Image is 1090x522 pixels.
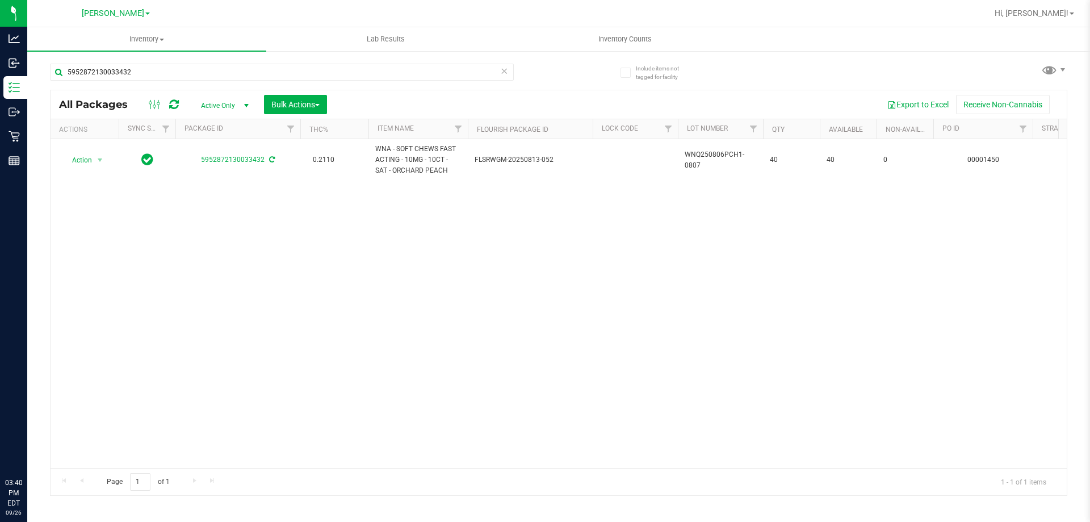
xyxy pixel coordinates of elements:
a: Qty [772,126,785,133]
a: 5952872130033432 [201,156,265,164]
a: Filter [157,119,175,139]
span: 40 [827,154,870,165]
span: Page of 1 [97,473,179,491]
a: Available [829,126,863,133]
a: Filter [449,119,468,139]
span: All Packages [59,98,139,111]
span: FLSRWGM-20250813-052 [475,154,586,165]
a: THC% [309,126,328,133]
iframe: Resource center [11,431,45,465]
a: Filter [282,119,300,139]
button: Bulk Actions [264,95,327,114]
a: Filter [1014,119,1033,139]
inline-svg: Outbound [9,106,20,118]
a: Inventory Counts [505,27,744,51]
inline-svg: Reports [9,155,20,166]
a: Filter [659,119,678,139]
span: Hi, [PERSON_NAME]! [995,9,1068,18]
a: Item Name [378,124,414,132]
span: Inventory Counts [583,34,667,44]
a: Package ID [185,124,223,132]
span: Lab Results [351,34,420,44]
p: 09/26 [5,508,22,517]
a: Sync Status [128,124,171,132]
inline-svg: Analytics [9,33,20,44]
button: Receive Non-Cannabis [956,95,1050,114]
button: Export to Excel [880,95,956,114]
a: Filter [744,119,763,139]
a: Lot Number [687,124,728,132]
span: Clear [500,64,508,78]
span: 0 [883,154,927,165]
a: Strain [1042,124,1065,132]
span: 0.2110 [307,152,340,168]
span: [PERSON_NAME] [82,9,144,18]
input: Search Package ID, Item Name, SKU, Lot or Part Number... [50,64,514,81]
span: In Sync [141,152,153,168]
a: Lab Results [266,27,505,51]
a: Flourish Package ID [477,126,548,133]
span: select [93,152,107,168]
span: Bulk Actions [271,100,320,109]
input: 1 [130,473,150,491]
inline-svg: Retail [9,131,20,142]
a: Inventory [27,27,266,51]
a: Lock Code [602,124,638,132]
div: Actions [59,126,114,133]
span: Action [62,152,93,168]
span: Include items not tagged for facility [636,64,693,81]
span: 1 - 1 of 1 items [992,473,1055,490]
inline-svg: Inbound [9,57,20,69]
a: 00001450 [967,156,999,164]
span: 40 [770,154,813,165]
a: Non-Available [886,126,936,133]
inline-svg: Inventory [9,82,20,93]
span: Sync from Compliance System [267,156,275,164]
span: WNA - SOFT CHEWS FAST ACTING - 10MG - 10CT - SAT - ORCHARD PEACH [375,144,461,177]
span: WNQ250806PCH1-0807 [685,149,756,171]
a: PO ID [942,124,959,132]
span: Inventory [27,34,266,44]
p: 03:40 PM EDT [5,478,22,508]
